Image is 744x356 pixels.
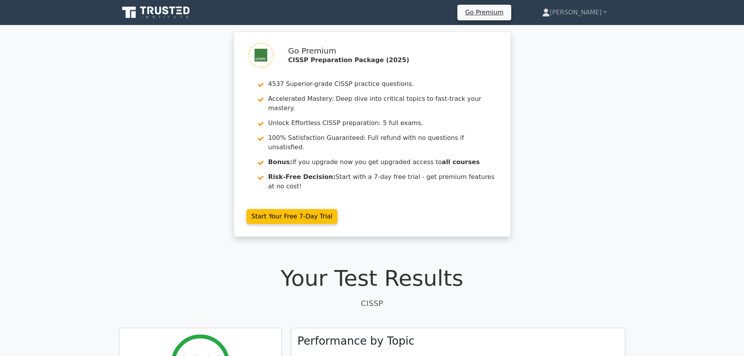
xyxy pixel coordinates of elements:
a: Go Premium [460,7,508,18]
a: Start Your Free 7-Day Trial [246,209,338,224]
a: [PERSON_NAME] [523,5,625,20]
h3: Performance by Topic [298,335,415,348]
p: CISSP [119,297,625,309]
h1: Your Test Results [119,265,625,291]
